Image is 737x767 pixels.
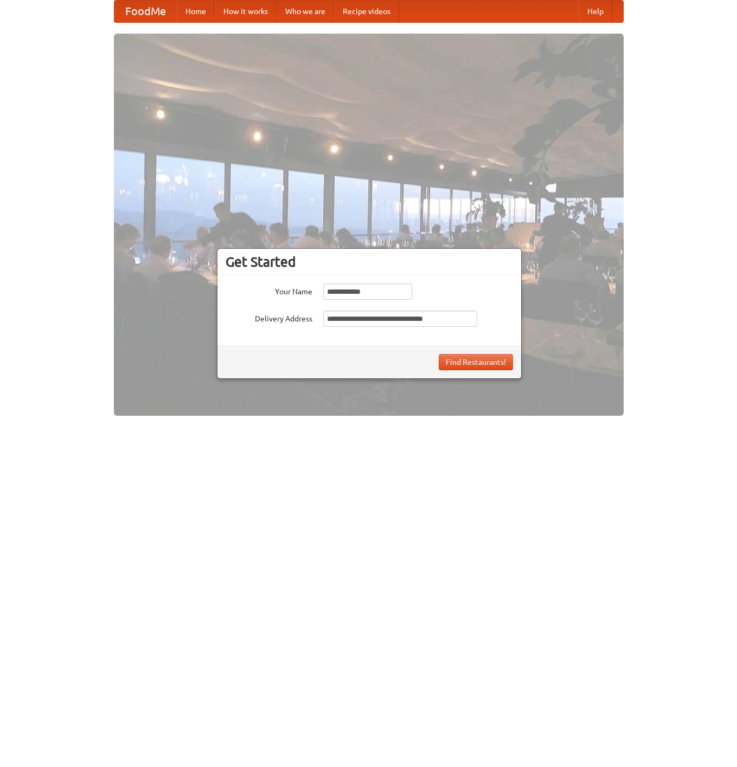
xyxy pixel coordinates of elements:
button: Find Restaurants! [439,354,513,370]
a: FoodMe [114,1,177,22]
a: Who we are [277,1,334,22]
a: Home [177,1,215,22]
a: How it works [215,1,277,22]
h3: Get Started [226,254,513,270]
a: Help [579,1,612,22]
label: Your Name [226,283,312,297]
label: Delivery Address [226,311,312,324]
a: Recipe videos [334,1,399,22]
